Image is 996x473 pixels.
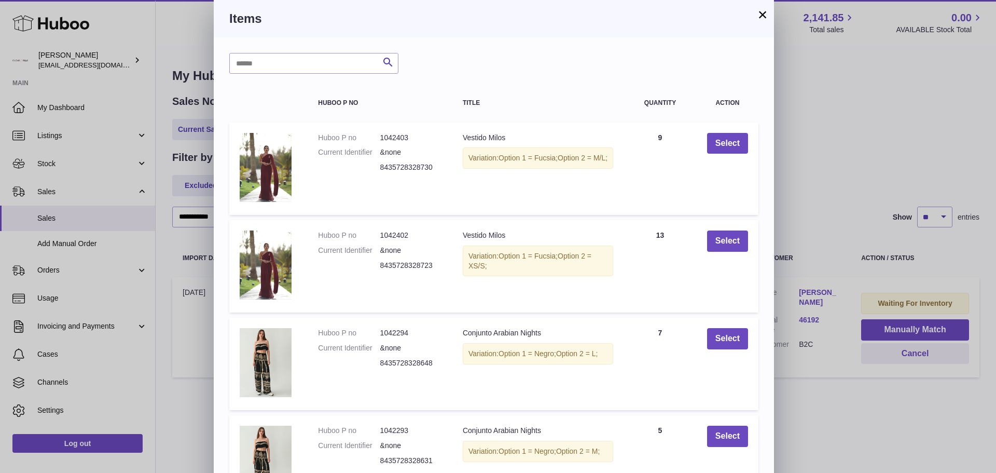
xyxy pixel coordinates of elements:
[707,328,748,349] button: Select
[556,349,598,358] span: Option 2 = L;
[707,426,748,447] button: Select
[318,441,380,451] dt: Current Identifier
[318,231,380,240] dt: Huboo P no
[380,147,442,157] dd: &none
[707,231,748,252] button: Select
[463,328,613,338] div: Conjunto Arabian Nights
[380,456,442,466] dd: 8435728328631
[452,89,624,117] th: Title
[624,318,697,410] td: 7
[308,89,452,117] th: Huboo P no
[499,252,558,260] span: Option 1 = Fucsia;
[229,10,758,27] h3: Items
[558,154,607,162] span: Option 2 = M/L;
[463,133,613,143] div: Vestido Milos
[697,89,758,117] th: Action
[499,349,556,358] span: Option 1 = Negro;
[756,8,769,21] button: ×
[380,358,442,368] dd: 8435728328648
[240,328,292,397] img: Conjunto Arabian Nights
[380,261,442,271] dd: 8435728328723
[318,147,380,157] dt: Current Identifier
[318,343,380,353] dt: Current Identifier
[463,441,613,462] div: Variation:
[380,246,442,255] dd: &none
[380,133,442,143] dd: 1042403
[380,441,442,451] dd: &none
[318,246,380,255] dt: Current Identifier
[468,252,591,270] span: Option 2 = XS/S;
[707,133,748,154] button: Select
[240,133,292,202] img: Vestido Milos
[380,328,442,338] dd: 1042294
[380,426,442,436] dd: 1042293
[499,154,558,162] span: Option 1 = Fucsia;
[318,426,380,436] dt: Huboo P no
[463,426,613,436] div: Conjunto Arabian Nights
[624,89,697,117] th: Quantity
[624,123,697,215] td: 9
[380,163,442,172] dd: 8435728328730
[463,343,613,364] div: Variation:
[556,447,600,455] span: Option 2 = M;
[624,220,697,313] td: 13
[318,328,380,338] dt: Huboo P no
[380,231,442,240] dd: 1042402
[463,246,613,277] div: Variation:
[380,343,442,353] dd: &none
[499,447,556,455] span: Option 1 = Negro;
[318,133,380,143] dt: Huboo P no
[463,231,613,240] div: Vestido Milos
[240,231,292,300] img: Vestido Milos
[463,147,613,169] div: Variation:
